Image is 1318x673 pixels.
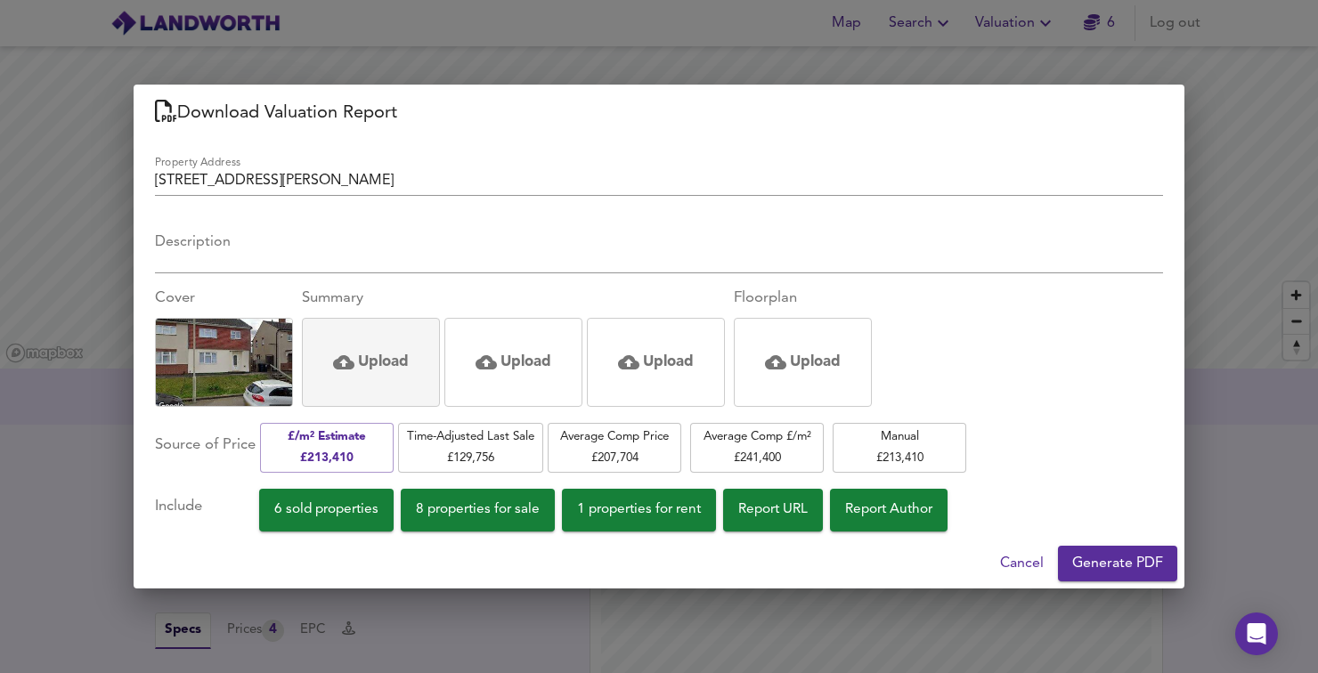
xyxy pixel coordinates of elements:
[845,498,932,522] span: Report Author
[1058,546,1177,581] button: Generate PDF
[302,288,725,309] div: Summary
[842,426,957,468] span: Manual £ 213,410
[1000,551,1044,576] span: Cancel
[269,426,385,468] span: £/m² Estimate £ 213,410
[155,318,293,407] div: Click to replace this image
[155,99,1163,127] h2: Download Valuation Report
[734,288,872,309] div: Floorplan
[830,489,948,531] button: Report Author
[548,423,681,472] button: Average Comp Price£207,704
[1235,612,1278,655] div: Open Intercom Messenger
[156,314,292,412] img: Uploaded
[155,421,256,474] div: Source of Price
[562,489,716,531] button: 1 properties for rent
[833,423,966,472] button: Manual£213,410
[398,423,543,472] button: Time-Adjusted Last Sale£129,756
[260,423,394,472] button: £/m² Estimate£213,410
[155,489,259,531] div: Include
[577,498,701,522] span: 1 properties for rent
[1072,551,1163,576] span: Generate PDF
[690,423,824,472] button: Average Comp £/m²£241,400
[155,158,240,168] label: Property Address
[500,352,551,373] h5: Upload
[358,352,409,373] h5: Upload
[734,318,872,407] div: Click or drag and drop an image
[259,489,394,531] button: 6 sold properties
[401,489,555,531] button: 8 properties for sale
[444,318,582,407] div: Click or drag and drop an image
[155,288,293,309] div: Cover
[557,426,672,468] span: Average Comp Price £ 207,704
[738,498,808,522] span: Report URL
[302,318,440,407] div: Click or drag and drop an image
[790,352,841,373] h5: Upload
[643,352,694,373] h5: Upload
[699,426,815,468] span: Average Comp £/m² £ 241,400
[993,546,1051,581] button: Cancel
[274,498,378,522] span: 6 sold properties
[723,489,823,531] button: Report URL
[416,498,540,522] span: 8 properties for sale
[587,318,725,407] div: Click or drag and drop an image
[407,426,534,468] span: Time-Adjusted Last Sale £ 129,756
